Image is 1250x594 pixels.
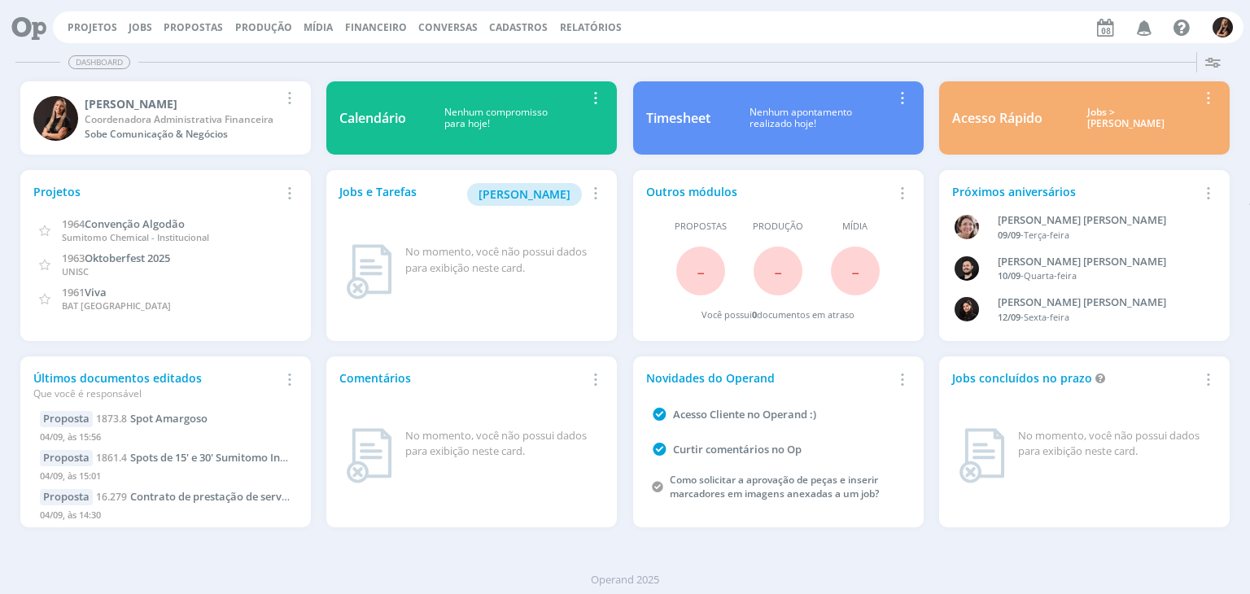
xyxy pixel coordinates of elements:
[345,20,407,34] span: Financeiro
[40,450,93,466] div: Proposta
[85,95,279,112] div: Luana Soder
[85,127,279,142] div: Sobe Comunicação & Negócios
[952,369,1198,387] div: Jobs concluídos no prazo
[130,411,208,426] span: Spot Amargoso
[40,466,291,490] div: 04/09, às 15:01
[33,183,279,200] div: Projetos
[955,215,979,239] img: A
[998,269,1198,283] div: -
[85,112,279,127] div: Coordenadora Administrativa Financeira
[998,295,1198,311] div: Luana da Silva de Andrade
[124,21,157,34] button: Jobs
[701,308,854,322] div: Você possui documentos em atraso
[1213,17,1233,37] img: L
[164,20,223,34] span: Propostas
[851,253,859,288] span: -
[842,220,868,234] span: Mídia
[998,212,1198,229] div: Aline Beatriz Jackisch
[40,505,291,529] div: 04/09, às 14:30
[62,299,171,312] span: BAT [GEOGRAPHIC_DATA]
[1018,428,1210,460] div: No momento, você não possui dados para exibição neste card.
[62,251,85,265] span: 1963
[68,20,117,34] a: Projetos
[85,251,170,265] span: Oktoberfest 2025
[68,55,130,69] span: Dashboard
[998,311,1198,325] div: -
[63,21,122,34] button: Projetos
[467,183,582,206] button: [PERSON_NAME]
[62,284,107,299] a: 1961Viva
[339,183,585,206] div: Jobs e Tarefas
[710,107,892,130] div: Nenhum apontamento realizado hoje!
[774,253,782,288] span: -
[952,183,1198,200] div: Próximos aniversários
[489,20,548,34] span: Cadastros
[96,451,127,465] span: 1861.4
[405,428,597,460] div: No momento, você não possui dados para exibição neste card.
[418,20,478,34] a: Conversas
[159,21,228,34] button: Propostas
[998,229,1021,241] span: 09/09
[467,186,582,201] a: [PERSON_NAME]
[62,216,185,231] a: 1964Convenção Algodão
[62,250,170,265] a: 1963Oktoberfest 2025
[96,412,127,426] span: 1873.8
[62,231,209,243] span: Sumitomo Chemical - Institucional
[346,244,392,299] img: dashboard_not_found.png
[406,107,585,130] div: Nenhum compromisso para hoje!
[959,428,1005,483] img: dashboard_not_found.png
[405,244,597,276] div: No momento, você não possui dados para exibição neste card.
[299,21,338,34] button: Mídia
[998,229,1198,242] div: -
[339,108,406,128] div: Calendário
[955,297,979,321] img: L
[96,489,413,504] a: 16.279Contrato de prestação de serviço de marketing - Pioneer
[62,265,89,277] span: UNISC
[1024,229,1069,241] span: Terça-feira
[675,220,727,234] span: Propostas
[1212,13,1234,41] button: L
[753,220,803,234] span: Produção
[85,216,185,231] span: Convenção Algodão
[96,411,208,426] a: 1873.8Spot Amargoso
[998,269,1021,282] span: 10/09
[62,285,85,299] span: 1961
[40,411,93,427] div: Proposta
[646,369,892,387] div: Novidades do Operand
[20,81,311,155] a: L[PERSON_NAME]Coordenadora Administrativa FinanceiraSobe Comunicação & Negócios
[955,256,979,281] img: B
[560,20,622,34] a: Relatórios
[1024,311,1069,323] span: Sexta-feira
[998,254,1198,270] div: Bruno Corralo Granata
[673,407,816,421] a: Acesso Cliente no Operand :)
[752,308,757,321] span: 0
[340,21,412,34] button: Financeiro
[40,489,93,505] div: Proposta
[646,183,892,200] div: Outros módulos
[62,216,85,231] span: 1964
[479,186,570,202] span: [PERSON_NAME]
[85,285,107,299] span: Viva
[33,369,279,401] div: Últimos documentos editados
[998,311,1021,323] span: 12/09
[304,20,333,34] a: Mídia
[130,489,413,504] span: Contrato de prestação de serviço de marketing - Pioneer
[1055,107,1198,130] div: Jobs > [PERSON_NAME]
[96,490,127,504] span: 16.279
[673,442,802,456] a: Curtir comentários no Op
[33,387,279,401] div: Que você é responsável
[952,108,1042,128] div: Acesso Rápido
[555,21,627,34] button: Relatórios
[1024,269,1077,282] span: Quarta-feira
[129,20,152,34] a: Jobs
[339,369,585,387] div: Comentários
[670,473,879,500] a: Como solicitar a aprovação de peças e inserir marcadores em imagens anexadas a um job?
[96,450,334,465] a: 1861.4Spots de 15' e 30' Sumitomo Institucional
[413,21,483,34] button: Conversas
[646,108,710,128] div: Timesheet
[484,21,553,34] button: Cadastros
[230,21,297,34] button: Produção
[130,450,334,465] span: Spots de 15' e 30' Sumitomo Institucional
[33,96,78,141] img: L
[40,427,291,451] div: 04/09, às 15:56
